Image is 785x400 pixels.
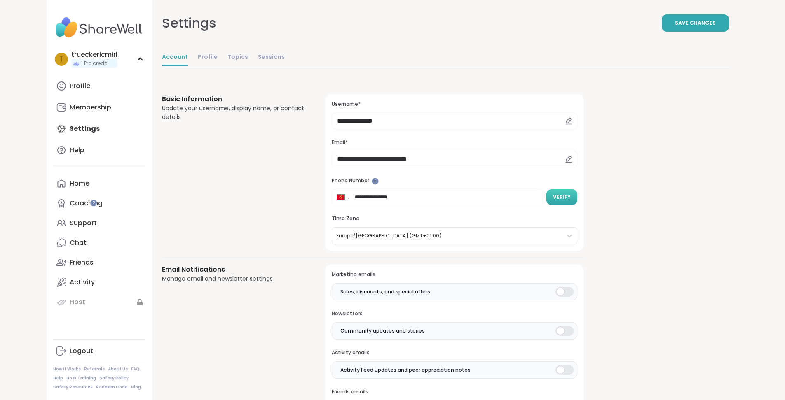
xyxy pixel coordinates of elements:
a: Host [53,292,145,312]
a: Support [53,213,145,233]
button: Save Changes [662,14,729,32]
a: Chat [53,233,145,253]
div: Chat [70,238,87,247]
a: FAQ [131,366,140,372]
h3: Username* [332,101,577,108]
a: Redeem Code [96,384,128,390]
div: Update your username, display name, or contact details [162,104,306,121]
div: Home [70,179,89,188]
h3: Basic Information [162,94,306,104]
h3: Activity emails [332,349,577,356]
div: Logout [70,347,93,356]
h3: Phone Number [332,177,577,184]
h3: Newsletters [332,310,577,317]
a: Profile [198,49,218,66]
span: Community updates and stories [340,327,425,335]
div: trueckericmiri [71,50,117,59]
a: Account [162,49,188,66]
div: Coaching [70,199,103,208]
a: Help [53,375,63,381]
span: Sales, discounts, and special offers [340,288,430,295]
a: Safety Policy [99,375,129,381]
div: Activity [70,278,95,287]
a: Safety Resources [53,384,93,390]
div: Membership [70,103,111,112]
h3: Marketing emails [332,271,577,278]
h3: Friends emails [332,388,577,395]
a: Sessions [258,49,285,66]
a: Coaching [53,193,145,213]
div: Friends [70,258,94,267]
div: Help [70,146,84,155]
a: About Us [108,366,128,372]
span: Save Changes [675,19,716,27]
a: Logout [53,341,145,361]
span: Verify [553,193,571,201]
iframe: Spotlight [90,200,97,206]
div: Host [70,298,85,307]
div: Profile [70,81,90,91]
h3: Time Zone [332,215,577,222]
span: Activity Feed updates and peer appreciation notes [340,366,471,374]
a: How It Works [53,366,81,372]
a: Activity [53,272,145,292]
div: Settings [162,13,216,33]
a: Topics [227,49,248,66]
h3: Email* [332,139,577,146]
div: Manage email and newsletter settings [162,274,306,283]
iframe: Spotlight [372,178,379,185]
img: ShareWell Nav Logo [53,13,145,42]
a: Membership [53,98,145,117]
span: 1 Pro credit [81,60,107,67]
span: t [59,54,63,65]
div: Support [70,219,97,228]
a: Profile [53,76,145,96]
button: Verify [546,189,577,205]
a: Friends [53,253,145,272]
a: Blog [131,384,141,390]
a: Host Training [66,375,96,381]
h3: Email Notifications [162,265,306,274]
a: Help [53,140,145,160]
a: Referrals [84,366,105,372]
a: Home [53,174,145,193]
